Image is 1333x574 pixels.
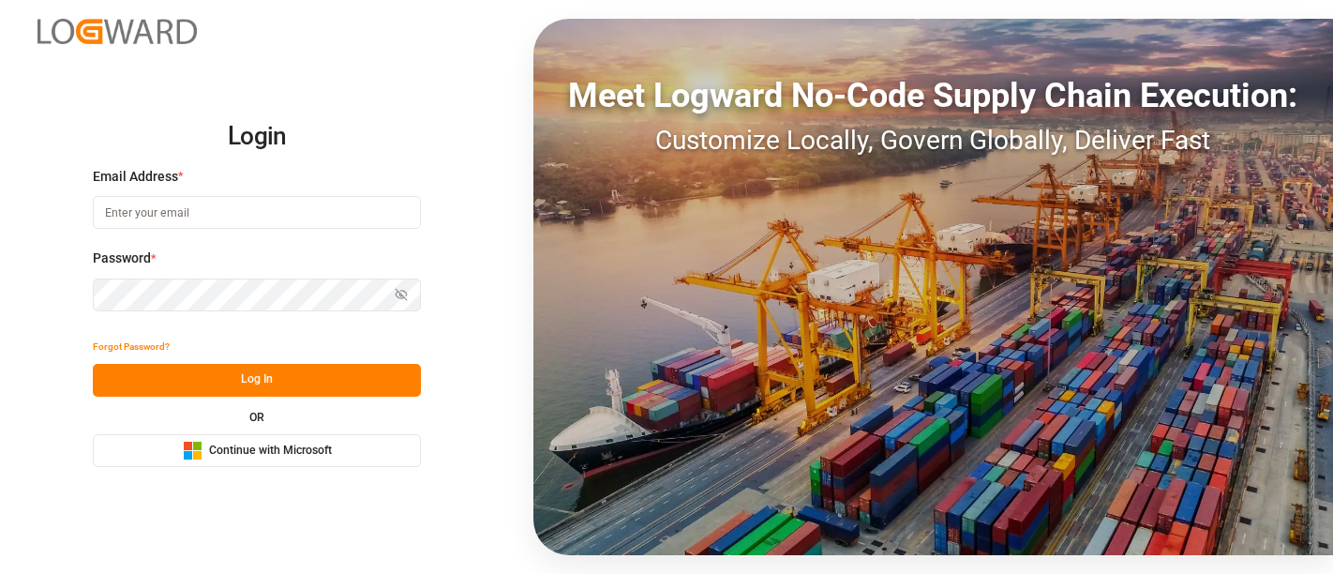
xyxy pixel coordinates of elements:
[93,434,421,467] button: Continue with Microsoft
[93,249,151,268] span: Password
[93,364,421,397] button: Log In
[249,412,264,423] small: OR
[93,167,178,187] span: Email Address
[93,196,421,229] input: Enter your email
[533,70,1333,121] div: Meet Logward No-Code Supply Chain Execution:
[533,121,1333,160] div: Customize Locally, Govern Globally, Deliver Fast
[209,443,332,460] span: Continue with Microsoft
[37,19,197,44] img: Logward_new_orange.png
[93,331,170,364] button: Forgot Password?
[93,107,421,167] h2: Login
